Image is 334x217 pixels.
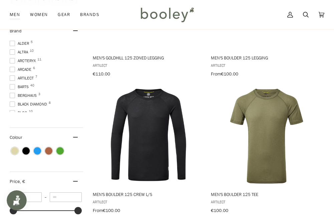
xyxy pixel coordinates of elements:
[49,101,51,104] span: 8
[93,71,110,77] span: €110.00
[10,178,25,185] span: Price
[211,199,322,205] span: Artilect
[93,207,103,214] span: From
[211,191,322,197] span: Men's Boulder 125 Tee
[30,49,34,52] span: 10
[31,40,33,44] span: 5
[10,66,33,72] span: Arcade
[56,147,64,155] span: Colour: Green
[10,110,29,116] span: BLOC
[30,11,48,18] span: Women
[29,110,33,113] span: 10
[10,84,31,90] span: Barts
[93,191,204,197] span: Men's Boulder 125 Crew L/S
[7,190,27,210] iframe: Button to open loyalty program pop-up
[33,66,35,70] span: 6
[138,5,196,24] img: Booley
[30,84,34,87] span: 40
[210,86,323,216] a: Men's Boulder 125 Tee
[211,55,322,61] span: Men's Boulder 125 Legging
[20,178,25,185] span: , €
[93,62,204,68] span: Artilect
[10,134,27,141] span: Colour
[93,199,204,205] span: Artilect
[221,71,238,77] span: €100.00
[10,101,49,107] span: Black Diamond
[10,75,36,81] span: Artilect
[211,71,221,77] span: From
[211,207,228,214] span: €100.00
[50,192,82,202] input: Maximum value
[217,86,317,186] img: Artilect Men's Boulder 125 Tee Kalamata - Booley Galway
[11,147,18,155] span: Colour: Beige
[10,11,20,18] span: Men
[80,11,99,18] span: Brands
[10,92,39,98] span: Berghaus
[10,40,31,46] span: Alder
[58,11,70,18] span: Gear
[98,86,199,186] img: Artilect Men's Boulder 125 Crew L/S Black - Booley Galway
[211,62,322,68] span: Artilect
[92,86,205,216] a: Men's Boulder 125 Crew L/S
[42,194,50,200] span: –
[34,147,41,155] span: Colour: Blue
[37,58,41,61] span: 11
[103,207,120,214] span: €100.00
[93,55,204,61] span: Men's Goldhill 125 Zoned Legging
[10,58,38,64] span: Arc'teryx
[10,28,22,34] span: Brand
[35,75,37,78] span: 7
[45,147,52,155] span: Colour: Brown
[38,92,40,96] span: 3
[10,49,30,55] span: Altra
[22,147,30,155] span: Colour: Black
